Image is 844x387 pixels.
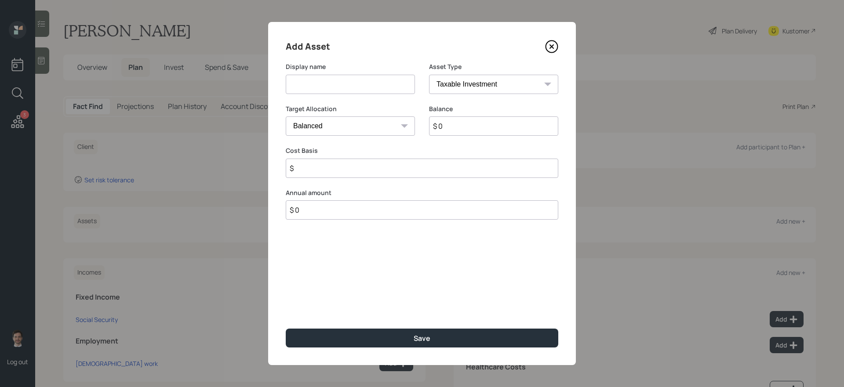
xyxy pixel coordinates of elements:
label: Asset Type [429,62,558,71]
div: Save [414,333,430,343]
label: Cost Basis [286,146,558,155]
label: Annual amount [286,188,558,197]
button: Save [286,329,558,347]
label: Target Allocation [286,105,415,113]
label: Balance [429,105,558,113]
label: Display name [286,62,415,71]
h4: Add Asset [286,40,330,54]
